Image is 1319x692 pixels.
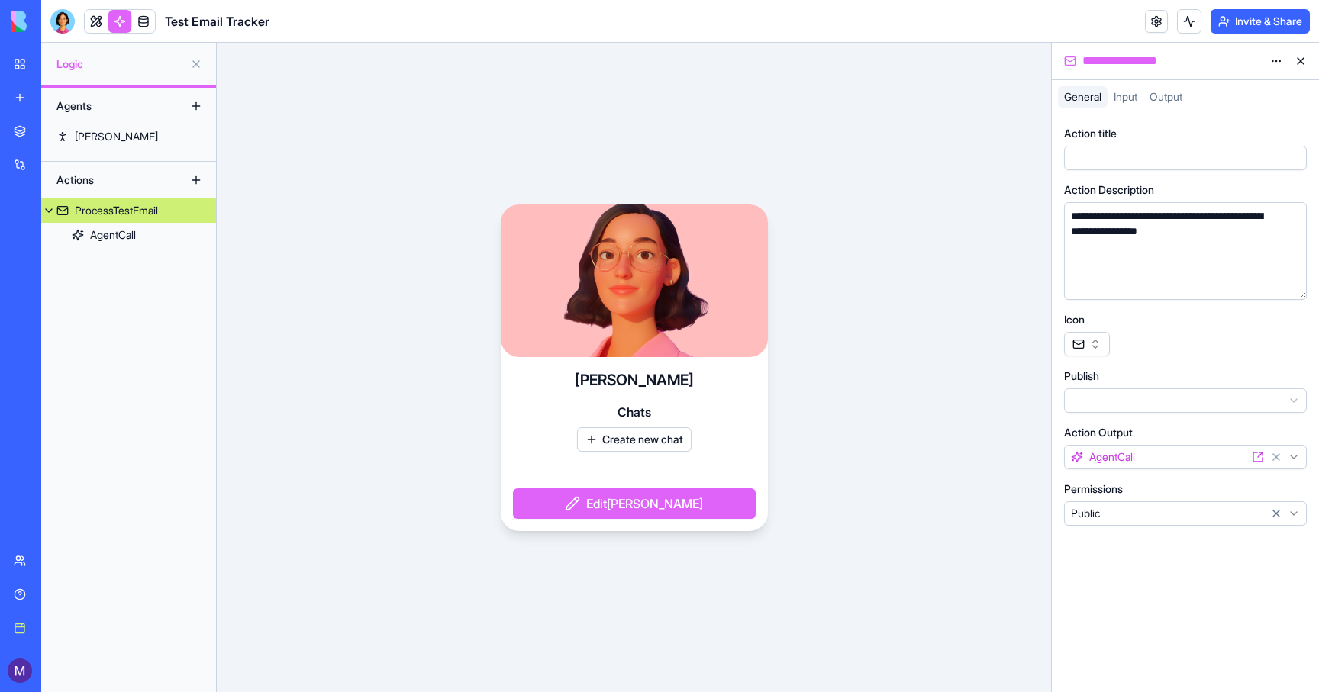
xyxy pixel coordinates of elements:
button: Edit[PERSON_NAME] [513,488,756,519]
a: AgentCall [41,223,216,247]
span: Logic [56,56,184,72]
a: [PERSON_NAME] [41,124,216,149]
label: Publish [1064,369,1099,384]
span: Input [1114,90,1137,103]
span: Chats [618,403,651,421]
button: Create new chat [577,427,692,452]
span: Output [1150,90,1182,103]
div: Agents [49,94,171,118]
label: Action title [1064,126,1117,141]
button: Invite & Share [1211,9,1310,34]
label: Action Output [1064,425,1133,440]
h4: [PERSON_NAME] [575,369,694,391]
div: ProcessTestEmail [75,203,158,218]
a: ProcessTestEmail [41,198,216,223]
img: logo [11,11,105,32]
h1: Test Email Tracker [165,12,269,31]
div: [PERSON_NAME] [75,129,158,144]
label: Icon [1064,312,1085,327]
div: Actions [49,168,171,192]
span: General [1064,90,1101,103]
div: AgentCall [90,227,136,243]
label: Permissions [1064,481,1123,497]
label: Action Description [1064,182,1154,198]
img: ACg8ocJtOslkEheqcbxbRNY-DBVyiSoWR6j0po04Vm4_vNZB470J1w=s96-c [8,658,32,683]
